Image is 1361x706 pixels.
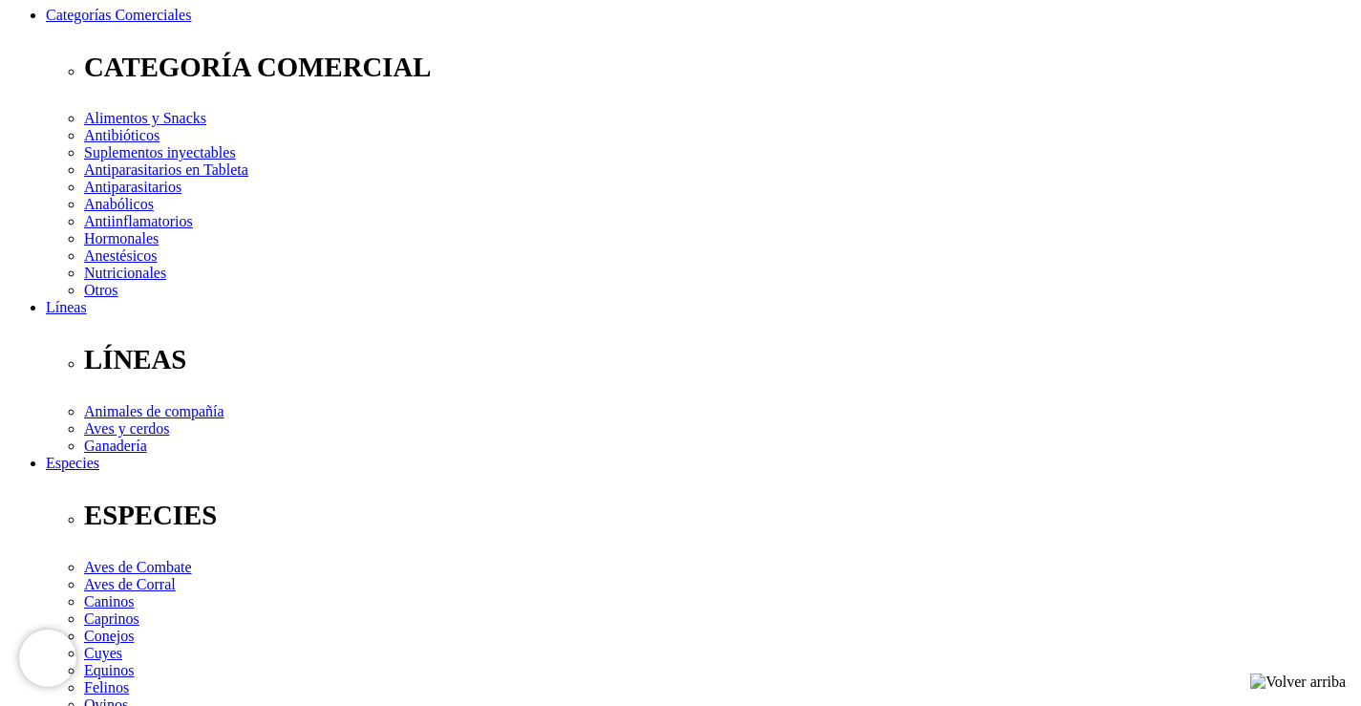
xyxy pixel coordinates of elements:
[84,662,134,678] a: Equinos
[84,247,157,264] a: Anestésicos
[84,576,176,592] a: Aves de Corral
[46,299,87,315] a: Líneas
[84,628,134,644] a: Conejos
[84,420,169,437] a: Aves y cerdos
[84,265,166,281] a: Nutricionales
[84,559,192,575] a: Aves de Combate
[84,52,1353,83] p: CATEGORÍA COMERCIAL
[84,344,1353,375] p: LÍNEAS
[84,438,147,454] a: Ganadería
[84,282,118,298] a: Otros
[84,679,129,695] a: Felinos
[1250,674,1346,691] img: Volver arriba
[46,455,99,471] a: Especies
[19,630,76,687] iframe: Brevo live chat
[84,593,134,610] a: Caninos
[84,645,122,661] a: Cuyes
[84,500,1353,531] p: ESPECIES
[84,403,224,419] a: Animales de compañía
[84,610,139,627] a: Caprinos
